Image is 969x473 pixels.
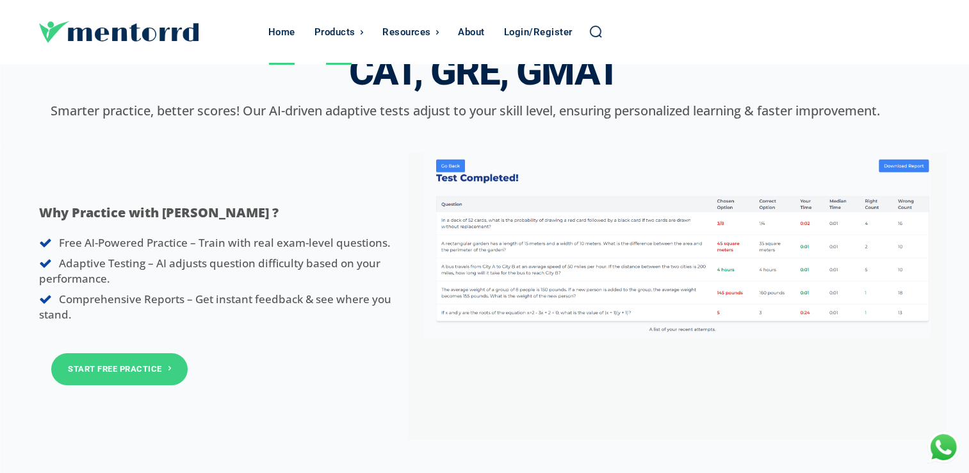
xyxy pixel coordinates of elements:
[51,353,188,385] a: Start Free Practice
[39,256,380,286] span: Adaptive Testing – AI adjusts question difficulty based on your performance.
[39,21,262,43] a: Logo
[589,24,603,38] a: Search
[39,203,354,222] p: Why Practice with [PERSON_NAME] ?
[59,235,391,250] span: Free AI-Powered Practice – Train with real exam-level questions.
[927,431,959,463] div: Chat with Us
[39,8,931,93] h3: AptiRank – Adaptive Testing for Campus Placements, CAT, GRE, GMAT
[39,101,892,120] p: Smarter practice, better scores! Our AI-driven adaptive tests adjust to your skill level, ensurin...
[39,292,391,322] span: Comprehensive Reports – Get instant feedback & see where you stand.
